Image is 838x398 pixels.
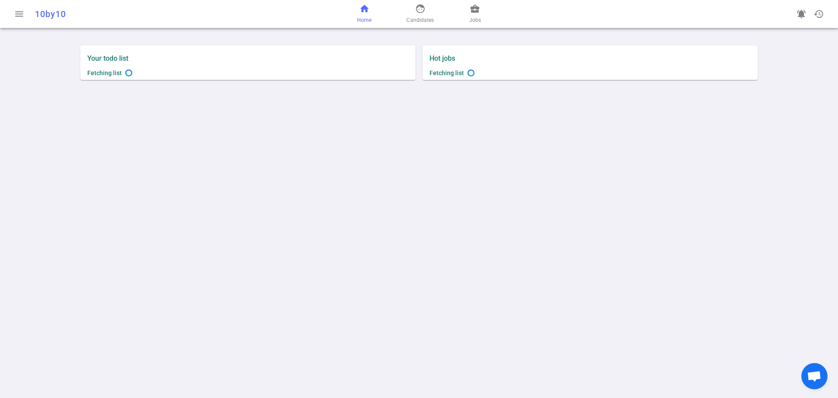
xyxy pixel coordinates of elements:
[87,54,409,62] label: Your todo list
[469,3,481,24] a: Jobs
[359,3,370,14] span: home
[357,16,371,24] span: Home
[793,5,810,23] a: Go to see announcements
[429,69,464,76] span: Fetching list
[470,3,480,14] span: business_center
[406,16,434,24] span: Candidates
[429,54,587,62] label: Hot jobs
[87,69,122,76] span: Fetching list
[810,5,828,23] button: Open history
[406,3,434,24] a: Candidates
[10,5,28,23] button: Open menu
[35,9,276,19] div: 10by10
[415,3,426,14] span: face
[801,363,828,389] div: Open chat
[357,3,371,24] a: Home
[469,16,481,24] span: Jobs
[14,9,24,19] span: menu
[796,9,807,19] span: notifications_active
[814,9,824,19] span: history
